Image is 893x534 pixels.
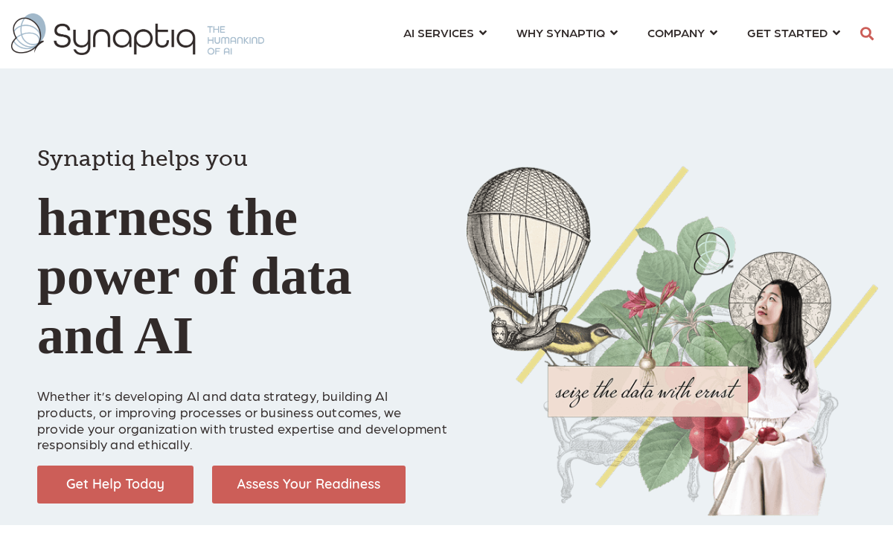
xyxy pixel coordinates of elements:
span: GET STARTED [747,22,828,42]
img: Collage of girl, balloon, bird, and butterfly, with seize the data with ernst text [467,166,878,516]
nav: menu [388,7,855,61]
h1: harness the power of data and AI [37,119,449,365]
a: WHY SYNAPTIQ [516,19,618,46]
span: AI SERVICES [403,22,474,42]
img: Assess Your Readiness [212,466,406,504]
span: Synaptiq helps you [37,145,248,172]
img: synaptiq logo-1 [11,13,264,55]
p: Whether it’s developing AI and data strategy, building AI products, or improving processes or bus... [37,372,449,452]
span: WHY SYNAPTIQ [516,22,605,42]
span: COMPANY [647,22,705,42]
img: Get Help Today [37,466,193,504]
a: COMPANY [647,19,717,46]
a: GET STARTED [747,19,840,46]
a: AI SERVICES [403,19,487,46]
